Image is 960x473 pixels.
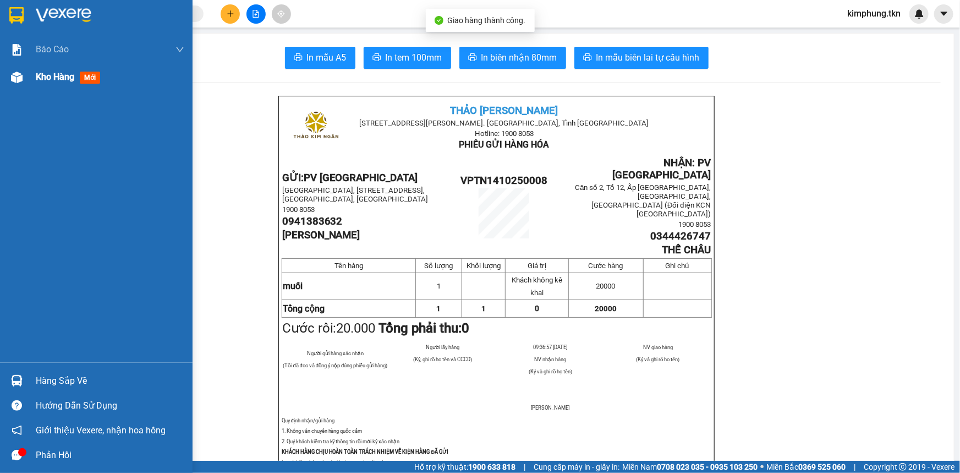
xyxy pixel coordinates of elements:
[282,438,400,444] span: 2. Quý khách kiểm tra kỹ thông tin rồi mới ký xác nhận
[462,320,470,336] span: 0
[459,139,550,150] span: PHIẾU GỬI HÀNG HÓA
[798,463,846,471] strong: 0369 525 060
[36,72,74,82] span: Kho hàng
[854,461,855,473] span: |
[899,463,907,471] span: copyright
[524,461,525,473] span: |
[528,262,546,270] span: Giá trị
[534,356,566,362] span: NV nhận hàng
[424,262,453,270] span: Số lượng
[364,47,451,69] button: printerIn tem 100mm
[227,10,234,18] span: plus
[595,305,617,313] span: 20000
[460,175,547,187] span: VPTN1410250008
[252,10,260,18] span: file-add
[12,425,22,436] span: notification
[294,53,303,63] span: printer
[36,373,184,389] div: Hàng sắp về
[372,53,381,63] span: printer
[679,220,711,229] span: 1900 8053
[512,276,562,297] span: Khách không kê khai
[534,461,619,473] span: Cung cấp máy in - giấy in:
[914,9,924,19] img: icon-new-feature
[459,47,566,69] button: printerIn biên nhận 80mm
[282,186,429,203] span: [GEOGRAPHIC_DATA], [STREET_ADDRESS], [GEOGRAPHIC_DATA], [GEOGRAPHIC_DATA]
[583,53,592,63] span: printer
[283,303,325,314] strong: Tổng cộng
[386,51,442,64] span: In tem 100mm
[475,129,534,138] span: Hotline: 1900 8053
[468,463,515,471] strong: 1900 633 818
[36,42,69,56] span: Báo cáo
[11,72,23,83] img: warehouse-icon
[596,282,616,290] span: 20000
[282,205,315,214] span: 1900 8053
[531,405,569,411] span: [PERSON_NAME]
[283,281,303,291] span: muối
[11,375,23,387] img: warehouse-icon
[468,53,477,63] span: printer
[283,362,388,368] span: (Tôi đã đọc và đồng ý nộp đúng phiếu gửi hàng)
[575,183,711,218] span: Căn số 2, Tổ 12, Ấp [GEOGRAPHIC_DATA], [GEOGRAPHIC_DATA], [GEOGRAPHIC_DATA] (Đối diện KCN [GEOG...
[574,47,709,69] button: printerIn mẫu biên lai tự cấu hình
[12,450,22,460] span: message
[337,320,376,336] span: 20.000
[246,4,266,24] button: file-add
[596,51,700,64] span: In mẫu biên lai tự cấu hình
[657,463,758,471] strong: 0708 023 035 - 0935 103 250
[589,262,623,270] span: Cước hàng
[481,305,486,313] span: 1
[334,262,363,270] span: Tên hàng
[282,229,360,241] span: [PERSON_NAME]
[414,461,515,473] span: Hỗ trợ kỹ thuật:
[36,398,184,414] div: Hướng dẫn sử dụng
[939,9,949,19] span: caret-down
[80,72,100,84] span: mới
[175,45,184,54] span: down
[277,10,285,18] span: aim
[529,368,572,374] span: (Ký và ghi rõ họ tên)
[307,51,347,64] span: In mẫu A5
[360,119,649,127] span: [STREET_ADDRESS][PERSON_NAME]. [GEOGRAPHIC_DATA], Tỉnh [GEOGRAPHIC_DATA]
[282,417,334,423] span: Quy định nhận/gửi hàng
[9,7,24,24] img: logo-vxr
[533,344,567,350] span: 09:36:57 [DATE]
[288,100,343,154] img: logo
[451,105,558,117] span: THẢO [PERSON_NAME]
[282,449,449,455] strong: KHÁCH HÀNG CHỊU HOÀN TOÀN TRÁCH NHIỆM VỀ KIỆN HÀNG ĐÃ GỬI
[436,305,441,313] span: 1
[285,47,355,69] button: printerIn mẫu A5
[12,400,22,411] span: question-circle
[282,459,387,465] span: Lưu ý: biên nhận này có giá trị trong vòng 5 ngày
[36,423,166,437] span: Giới thiệu Vexere, nhận hoa hồng
[481,51,557,64] span: In biên nhận 80mm
[838,7,909,20] span: kimphung.tkn
[304,172,418,184] span: PV [GEOGRAPHIC_DATA]
[221,4,240,24] button: plus
[426,344,459,350] span: Người lấy hàng
[662,244,711,256] span: THẾ CHÂU
[636,356,679,362] span: (Ký và ghi rõ họ tên)
[379,320,470,336] strong: Tổng phải thu:
[760,465,764,469] span: ⚪️
[413,356,472,362] span: (Ký, ghi rõ họ tên và CCCD)
[282,215,343,227] span: 0941383632
[282,428,363,434] span: 1. Không vân chuyển hàng quốc cấm
[437,282,441,290] span: 1
[622,461,758,473] span: Miền Nam
[448,16,526,25] span: Giao hàng thành công.
[36,447,184,464] div: Phản hồi
[467,262,501,270] span: Khối lượng
[766,461,846,473] span: Miền Bắc
[666,262,689,270] span: Ghi chú
[272,4,291,24] button: aim
[934,4,953,24] button: caret-down
[282,172,418,184] strong: GỬI:
[651,230,711,242] span: 0344426747
[643,344,673,350] span: NV giao hàng
[613,157,711,181] span: NHẬN: PV [GEOGRAPHIC_DATA]
[307,350,364,356] span: Người gửi hàng xác nhận
[435,16,443,25] span: check-circle
[11,44,23,56] img: solution-icon
[282,320,470,336] span: Cước rồi:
